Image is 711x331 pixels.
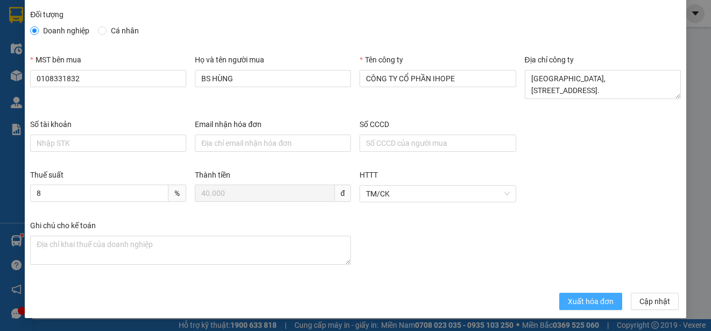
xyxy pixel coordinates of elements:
[30,10,64,19] label: Đối tượng
[168,185,186,202] span: %
[30,236,351,265] textarea: Ghi chú đơn hàng Ghi chú cho kế toán
[360,120,389,129] label: Số CCCD
[30,55,81,64] label: MST bên mua
[195,55,264,64] label: Họ và tên người mua
[639,295,670,307] span: Cập nhật
[525,70,681,99] textarea: Địa chỉ công ty
[525,55,574,64] label: Địa chỉ công ty
[195,120,262,129] label: Email nhận hóa đơn
[195,171,230,179] label: Thành tiền
[195,70,351,87] input: Họ và tên người mua
[360,70,516,87] input: Tên công ty
[360,135,516,152] input: Số CCCD
[568,295,614,307] span: Xuất hóa đơn
[30,120,72,129] label: Số tài khoản
[366,186,509,202] span: TM/CK
[360,55,403,64] label: Tên công ty
[39,25,94,37] span: Doanh nghiệp
[107,25,143,37] span: Cá nhân
[335,185,351,202] span: đ
[559,293,622,310] button: Xuất hóa đơn
[30,221,96,230] label: Ghi chú cho kế toán
[30,135,186,152] input: Số tài khoản
[30,171,64,179] label: Thuế suất
[360,171,378,179] label: HTTT
[30,70,186,87] input: MST bên mua
[30,185,168,202] input: Thuế suất
[195,135,351,152] input: Email nhận hóa đơn
[631,293,679,310] button: Cập nhật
